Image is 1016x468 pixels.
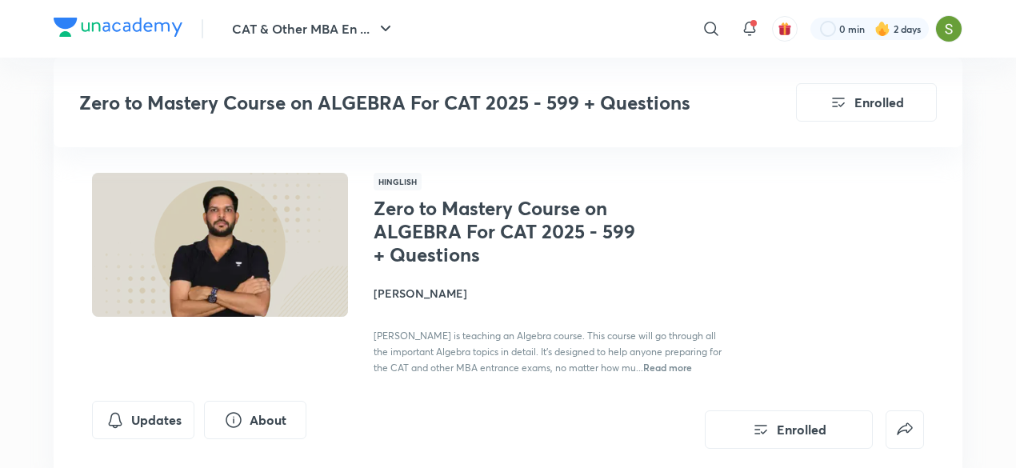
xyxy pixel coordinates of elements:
[935,15,962,42] img: Samridhi Vij
[643,361,692,374] span: Read more
[92,401,194,439] button: Updates
[374,173,422,190] span: Hinglish
[222,13,405,45] button: CAT & Other MBA En ...
[886,410,924,449] button: false
[778,22,792,36] img: avatar
[90,171,350,318] img: Thumbnail
[54,18,182,41] a: Company Logo
[796,83,937,122] button: Enrolled
[374,285,732,302] h4: [PERSON_NAME]
[204,401,306,439] button: About
[874,21,890,37] img: streak
[705,410,873,449] button: Enrolled
[54,18,182,37] img: Company Logo
[772,16,798,42] button: avatar
[374,197,635,266] h1: Zero to Mastery Course on ALGEBRA For CAT 2025 - 599 + Questions
[79,91,706,114] h3: Zero to Mastery Course on ALGEBRA For CAT 2025 - 599 + Questions
[374,330,722,374] span: [PERSON_NAME] is teaching an Algebra course. This course will go through all the important Algebr...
